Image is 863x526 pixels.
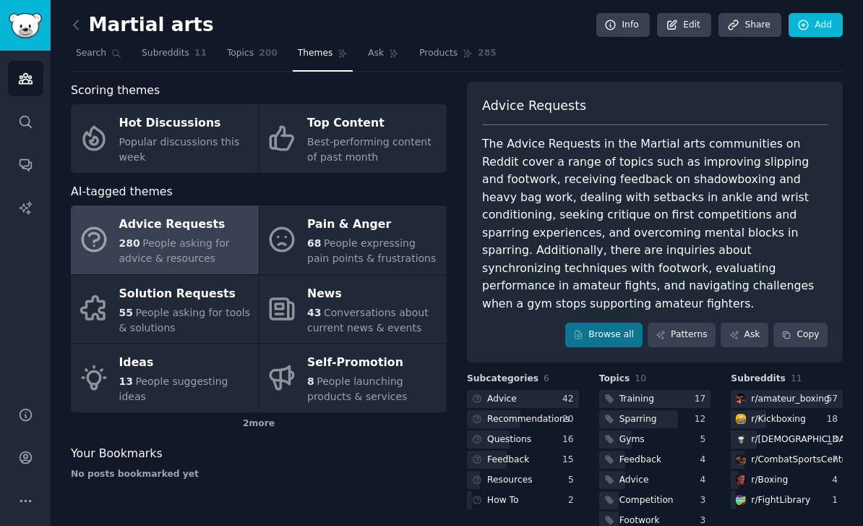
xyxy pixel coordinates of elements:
a: Ideas13People suggesting ideas [71,344,259,412]
div: The Advice Requests in the Martial arts communities on Reddit cover a range of topics such as imp... [482,135,828,313]
a: Search [71,42,126,72]
div: 4 [832,474,843,487]
div: 12 [695,413,711,426]
a: Sparring12 [599,410,711,428]
span: People launching products & services [307,376,407,402]
a: Topics200 [222,42,283,72]
a: News43Conversations about current news & events [259,275,447,344]
div: How To [487,494,519,507]
span: Scoring themes [71,82,160,100]
span: Your Bookmarks [71,445,163,463]
div: 16 [562,433,579,446]
span: Subcategories [467,373,538,386]
div: Sparring [619,413,657,426]
span: 68 [307,237,321,249]
div: 15 [562,454,579,467]
div: Advice Requests [119,213,252,237]
div: Feedback [487,454,529,467]
div: 42 [562,393,579,406]
div: Pain & Anger [307,213,439,237]
div: 57 [826,393,843,406]
div: 3 [700,494,711,507]
a: Advice Requests280People asking for advice & resources [71,205,259,274]
a: Questions16 [467,430,579,449]
div: 17 [695,393,711,406]
a: Kickboxingr/Kickboxing18 [731,410,843,428]
div: 2 [568,494,579,507]
div: r/ Kickboxing [751,413,806,426]
div: 1 [832,494,843,507]
div: Ideas [119,352,252,375]
div: Feedback [619,454,661,467]
img: CombatSportsCentral [736,454,746,465]
span: Popular discussions this week [119,136,240,163]
img: FightLibrary [736,495,746,505]
span: AI-tagged themes [71,183,173,201]
span: 11 [791,373,802,383]
a: Solution Requests55People asking for tools & solutions [71,275,259,344]
div: 13 [826,433,843,446]
span: Subreddits [142,47,189,60]
div: Self-Promotion [307,352,439,375]
div: Gyms [619,433,645,446]
span: Advice Requests [482,97,586,115]
a: amateur_boxingr/amateur_boxing57 [731,390,843,408]
span: 55 [119,307,133,318]
div: 4 [700,454,711,467]
span: People asking for tools & solutions [119,307,251,334]
a: Advice4 [599,471,711,489]
a: How To2 [467,491,579,509]
span: Subreddits [731,373,786,386]
div: Advice [487,393,517,406]
a: Gyms5 [599,430,711,449]
span: Search [76,47,106,60]
div: Advice [619,474,649,487]
a: Subreddits11 [137,42,212,72]
div: 7 [832,454,843,467]
div: Hot Discussions [119,112,252,135]
span: Products [419,47,458,60]
div: r/ CombatSportsCentral [751,454,853,467]
span: Ask [368,47,384,60]
a: Hot DiscussionsPopular discussions this week [71,104,259,173]
span: 285 [478,47,497,60]
span: People asking for advice & resources [119,237,230,264]
span: Conversations about current news & events [307,307,429,334]
div: 2 more [71,412,447,436]
div: r/ FightLibrary [751,494,810,507]
span: 200 [259,47,278,60]
span: 6 [544,373,549,383]
a: FightLibraryr/FightLibrary1 [731,491,843,509]
a: Resources5 [467,471,579,489]
a: Training17 [599,390,711,408]
img: Kickboxing [736,414,746,424]
a: Ask [721,323,768,347]
div: 20 [562,413,579,426]
a: bjjr/[DEMOGRAPHIC_DATA]13 [731,430,843,449]
a: Feedback4 [599,451,711,469]
div: 5 [568,474,579,487]
a: Ask [363,42,404,72]
div: 5 [700,433,711,446]
a: CombatSportsCentralr/CombatSportsCentral7 [731,451,843,469]
span: 43 [307,307,321,318]
div: Recommendations [487,413,570,426]
div: Competition [619,494,674,507]
a: Products285 [414,42,501,72]
div: Resources [487,474,533,487]
a: Share [718,13,781,38]
h2: Martial arts [71,14,214,37]
a: Competition3 [599,491,711,509]
img: Boxing [736,475,746,485]
a: Advice42 [467,390,579,408]
span: 280 [119,237,140,249]
a: Feedback15 [467,451,579,469]
div: r/ Boxing [751,474,788,487]
span: People suggesting ideas [119,376,228,402]
span: People expressing pain points & frustrations [307,237,436,264]
a: Browse all [565,323,643,347]
div: r/ [DEMOGRAPHIC_DATA] [751,433,858,446]
div: Solution Requests [119,282,252,305]
a: Patterns [648,323,716,347]
span: Topics [227,47,254,60]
